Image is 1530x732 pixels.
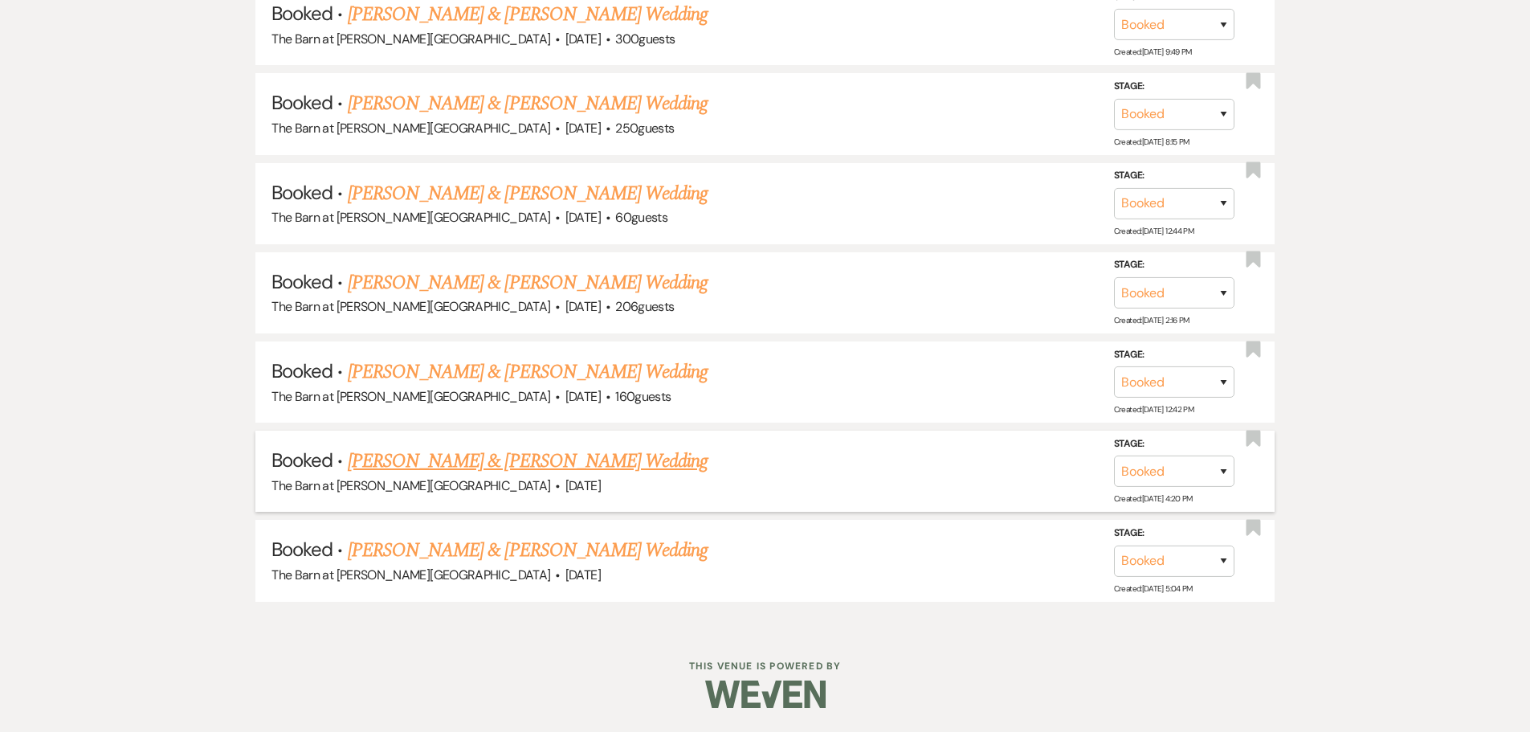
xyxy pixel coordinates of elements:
[271,537,333,562] span: Booked
[615,31,675,47] span: 300 guests
[271,269,333,294] span: Booked
[271,180,333,205] span: Booked
[565,388,601,405] span: [DATE]
[565,120,601,137] span: [DATE]
[271,566,550,583] span: The Barn at [PERSON_NAME][GEOGRAPHIC_DATA]
[348,447,708,476] a: [PERSON_NAME] & [PERSON_NAME] Wedding
[271,358,333,383] span: Booked
[1114,525,1234,542] label: Stage:
[348,268,708,297] a: [PERSON_NAME] & [PERSON_NAME] Wedding
[705,666,826,722] img: Weven Logo
[348,536,708,565] a: [PERSON_NAME] & [PERSON_NAME] Wedding
[271,31,550,47] span: The Barn at [PERSON_NAME][GEOGRAPHIC_DATA]
[1114,436,1234,453] label: Stage:
[1114,78,1234,96] label: Stage:
[1114,226,1193,236] span: Created: [DATE] 12:44 PM
[271,448,333,472] span: Booked
[1114,315,1189,325] span: Created: [DATE] 2:16 PM
[271,298,550,315] span: The Barn at [PERSON_NAME][GEOGRAPHIC_DATA]
[1114,493,1193,504] span: Created: [DATE] 4:20 PM
[271,120,550,137] span: The Barn at [PERSON_NAME][GEOGRAPHIC_DATA]
[1114,583,1193,593] span: Created: [DATE] 5:04 PM
[271,477,550,494] span: The Barn at [PERSON_NAME][GEOGRAPHIC_DATA]
[565,477,601,494] span: [DATE]
[1114,256,1234,274] label: Stage:
[565,209,601,226] span: [DATE]
[615,209,667,226] span: 60 guests
[348,179,708,208] a: [PERSON_NAME] & [PERSON_NAME] Wedding
[271,1,333,26] span: Booked
[615,120,674,137] span: 250 guests
[615,298,674,315] span: 206 guests
[565,566,601,583] span: [DATE]
[565,31,601,47] span: [DATE]
[348,358,708,386] a: [PERSON_NAME] & [PERSON_NAME] Wedding
[271,209,550,226] span: The Barn at [PERSON_NAME][GEOGRAPHIC_DATA]
[1114,137,1189,147] span: Created: [DATE] 8:15 PM
[565,298,601,315] span: [DATE]
[1114,346,1234,364] label: Stage:
[348,89,708,118] a: [PERSON_NAME] & [PERSON_NAME] Wedding
[615,388,671,405] span: 160 guests
[1114,404,1193,415] span: Created: [DATE] 12:42 PM
[1114,167,1234,185] label: Stage:
[1114,47,1192,57] span: Created: [DATE] 9:49 PM
[271,90,333,115] span: Booked
[271,388,550,405] span: The Barn at [PERSON_NAME][GEOGRAPHIC_DATA]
